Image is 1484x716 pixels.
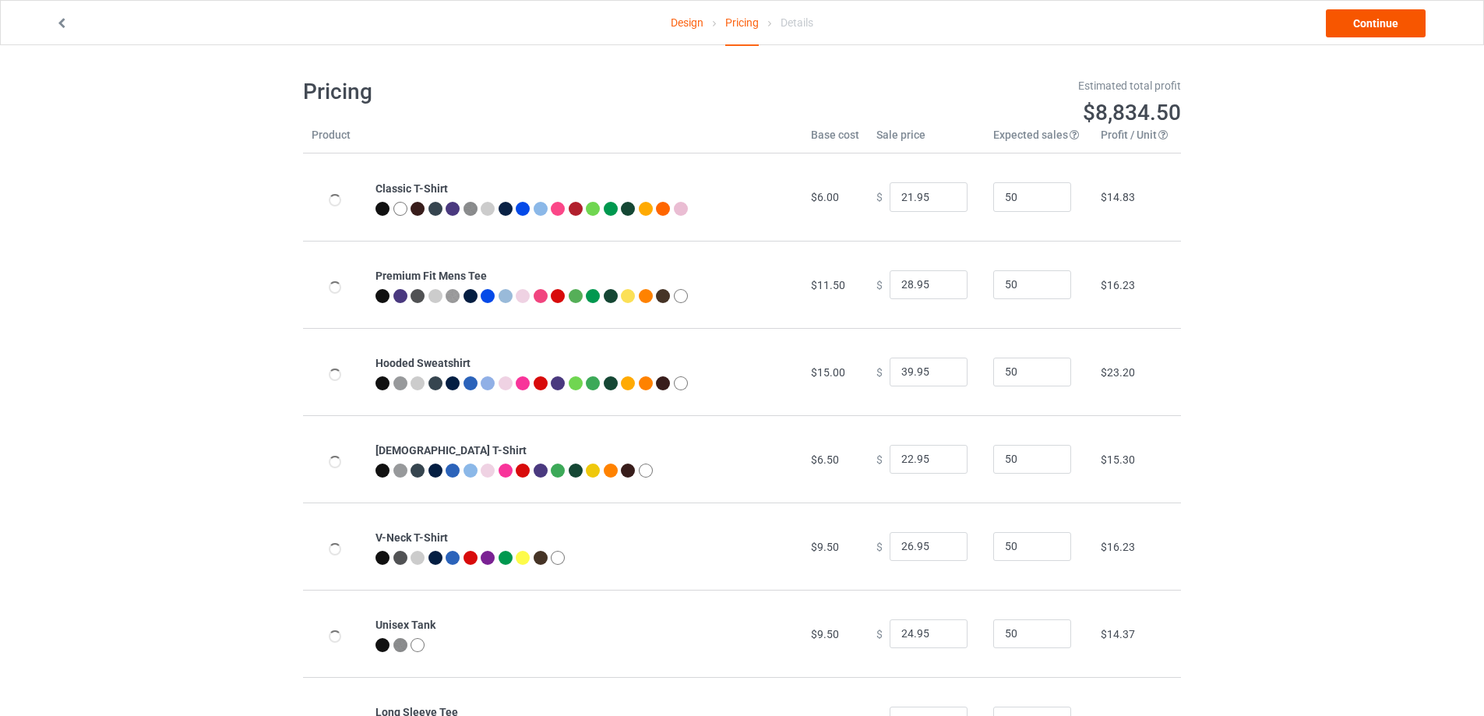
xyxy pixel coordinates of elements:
span: $9.50 [811,541,839,553]
span: $16.23 [1101,279,1135,291]
span: $ [876,278,883,291]
img: heather_texture.png [464,202,478,216]
h1: Pricing [303,78,731,106]
th: Expected sales [985,127,1092,153]
th: Sale price [868,127,985,153]
th: Product [303,127,367,153]
span: $ [876,627,883,640]
span: $8,834.50 [1083,100,1181,125]
th: Profit / Unit [1092,127,1181,153]
span: $11.50 [811,279,845,291]
a: Design [671,1,703,44]
span: $16.23 [1101,541,1135,553]
b: Unisex Tank [375,619,435,631]
div: Estimated total profit [753,78,1182,93]
span: $ [876,540,883,552]
span: $14.83 [1101,191,1135,203]
th: Base cost [802,127,868,153]
span: $14.37 [1101,628,1135,640]
div: Pricing [725,1,759,46]
img: heather_texture.png [393,638,407,652]
b: Hooded Sweatshirt [375,357,471,369]
span: $6.50 [811,453,839,466]
b: Premium Fit Mens Tee [375,270,487,282]
b: [DEMOGRAPHIC_DATA] T-Shirt [375,444,527,457]
span: $9.50 [811,628,839,640]
b: V-Neck T-Shirt [375,531,448,544]
span: $15.30 [1101,453,1135,466]
span: $23.20 [1101,366,1135,379]
b: Classic T-Shirt [375,182,448,195]
span: $ [876,365,883,378]
span: $ [876,453,883,465]
span: $ [876,191,883,203]
span: $6.00 [811,191,839,203]
img: heather_texture.png [446,289,460,303]
a: Continue [1326,9,1426,37]
span: $15.00 [811,366,845,379]
div: Details [781,1,813,44]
